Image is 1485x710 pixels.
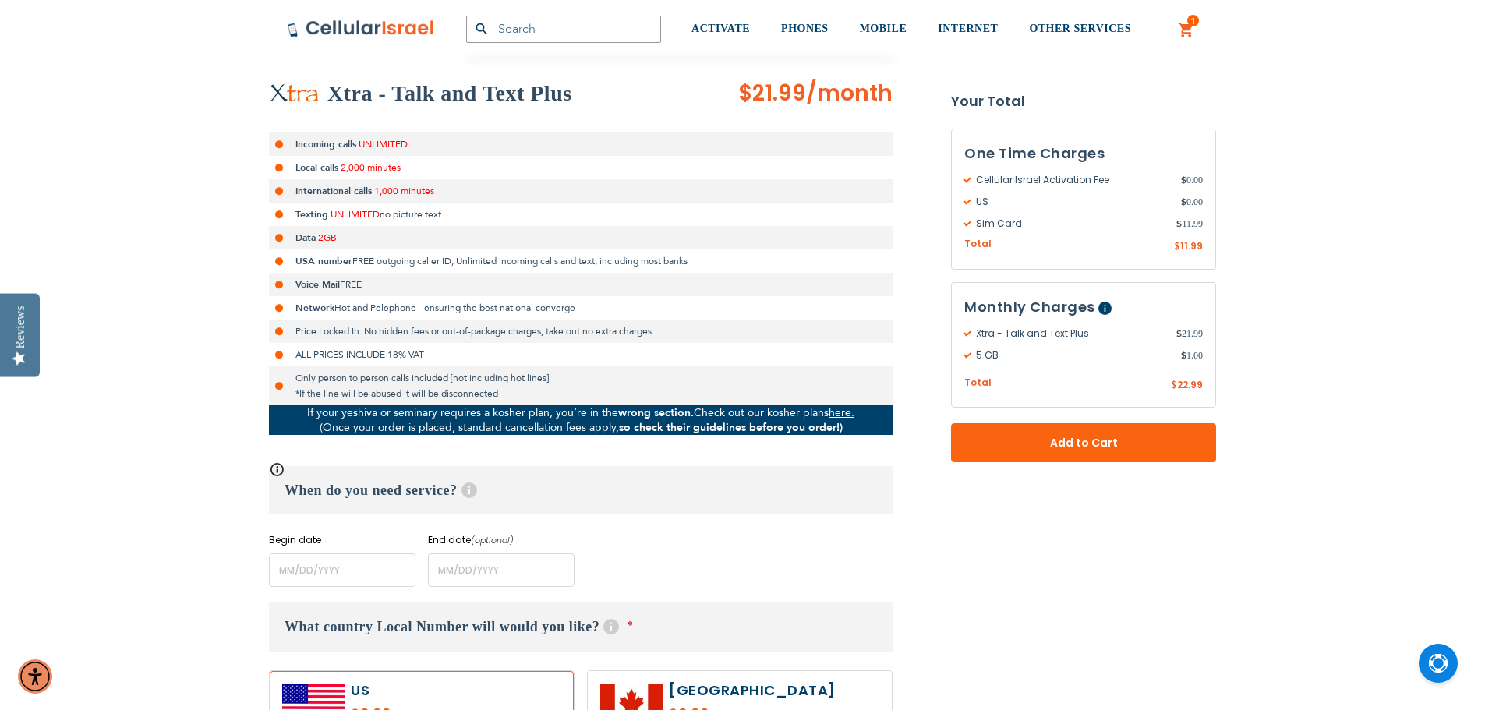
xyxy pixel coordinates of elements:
[269,405,893,435] p: If your yeshiva or seminary requires a kosher plan, you’re in the Check out our kosher plans (Onc...
[269,83,320,104] img: Xtra - Talk and Text Plus
[1181,173,1186,187] span: $
[951,423,1216,462] button: Add to Cart
[806,78,893,109] span: /month
[1002,435,1165,451] span: Add to Cart
[334,302,575,314] span: Hot and Pelephone - ensuring the best national converge
[295,208,328,221] strong: Texting
[1174,240,1180,254] span: $
[340,278,362,291] span: FREE
[951,90,1216,113] strong: Your Total
[964,195,1181,209] span: US
[1181,173,1203,187] span: 0.00
[964,217,1176,231] span: Sim Card
[295,161,338,174] strong: Local calls
[269,553,415,587] input: MM/DD/YYYY
[269,466,893,514] h3: When do you need service?
[269,533,415,547] label: Begin date
[1181,195,1186,209] span: $
[374,185,434,197] span: 1,000 minutes
[352,255,688,267] span: FREE outgoing caller ID, Unlimited incoming calls and text, including most banks
[287,19,435,38] img: Cellular Israel Logo
[269,343,893,366] li: ALL PRICES INCLUDE 18% VAT
[1181,348,1186,362] span: $
[1177,378,1203,391] span: 22.99
[295,278,340,291] strong: Voice Mail
[318,231,337,244] span: 2GB
[603,619,619,634] span: Help
[1180,239,1203,253] span: 11.99
[964,142,1203,165] h3: One Time Charges
[327,78,572,109] h2: Xtra - Talk and Text Plus
[295,138,356,150] strong: Incoming calls
[618,405,694,420] strong: wrong section.
[18,659,52,694] div: Accessibility Menu
[13,306,27,348] div: Reviews
[781,23,829,34] span: PHONES
[1178,21,1195,40] a: 1
[829,405,854,420] a: here.
[964,173,1181,187] span: Cellular Israel Activation Fee
[1098,302,1112,315] span: Help
[1029,23,1131,34] span: OTHER SERVICES
[1176,217,1182,231] span: $
[1181,195,1203,209] span: 0.00
[1176,327,1182,341] span: $
[860,23,907,34] span: MOBILE
[285,619,599,634] span: What country Local Number will would you like?
[471,534,514,546] i: (optional)
[1176,217,1203,231] span: 11.99
[964,376,992,390] span: Total
[269,320,893,343] li: Price Locked In: No hidden fees or out-of-package charges, take out no extra charges
[428,533,575,547] label: End date
[964,327,1176,341] span: Xtra - Talk and Text Plus
[428,553,575,587] input: MM/DD/YYYY
[269,366,893,405] li: Only person to person calls included [not including hot lines] *If the line will be abused it wil...
[1171,379,1177,393] span: $
[295,302,334,314] strong: Network
[964,348,1181,362] span: 5 GB
[1190,15,1196,27] span: 1
[1176,327,1203,341] span: 21.99
[295,185,372,197] strong: International calls
[461,482,477,498] span: Help
[964,237,992,252] span: Total
[1181,348,1203,362] span: 1.00
[341,161,401,174] span: 2,000 minutes
[359,138,408,150] span: UNLIMITED
[619,420,843,435] strong: so check their guidelines before you order!)
[466,16,661,43] input: Search
[380,208,441,221] span: no picture text
[964,297,1095,316] span: Monthly Charges
[331,208,380,221] span: UNLIMITED
[295,255,352,267] strong: USA number
[295,231,316,244] strong: Data
[691,23,750,34] span: ACTIVATE
[938,23,998,34] span: INTERNET
[738,78,806,108] span: $21.99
